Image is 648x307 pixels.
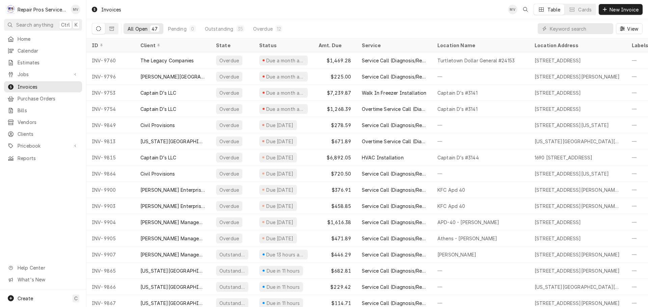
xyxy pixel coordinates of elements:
div: INV-9907 [86,246,135,263]
div: INV-9753 [86,85,135,101]
div: Status [259,42,306,49]
div: Due in 11 hours [266,283,300,290]
div: Overtime Service Call (Diagnosis/Repair) [362,105,427,113]
div: $376.91 [313,182,356,198]
div: — [432,117,529,133]
a: Purchase Orders [4,93,82,104]
div: MV [71,5,80,14]
div: [PERSON_NAME] Enterprises [140,186,205,193]
div: [PERSON_NAME] Management [140,219,205,226]
div: Due [DATE] [266,219,294,226]
div: Athens - [PERSON_NAME] [437,235,497,242]
div: Overdue [219,73,240,80]
div: Due [DATE] [266,138,294,145]
div: Overdue [219,89,240,96]
div: Overtime Service Call (Diagnosis/Repair) [362,138,427,145]
span: Clients [18,130,79,137]
span: What's New [18,276,78,283]
div: Table [547,6,561,13]
div: [PERSON_NAME] Management [140,251,205,258]
div: INV-9813 [86,133,135,149]
div: Overdue [219,154,240,161]
div: $682.81 [313,263,356,279]
div: INV-9849 [86,117,135,133]
span: Pricebook [18,142,69,149]
div: Due [DATE] [266,170,294,177]
div: [PERSON_NAME] Enterprises [140,203,205,210]
span: Help Center [18,264,78,271]
a: Calendar [4,45,82,56]
span: Reports [18,155,79,162]
div: KFC Apd 40 [437,186,465,193]
div: $458.85 [313,198,356,214]
div: [STREET_ADDRESS][PERSON_NAME] [535,267,620,274]
span: K [75,21,78,28]
div: [STREET_ADDRESS] [535,219,581,226]
div: The Legacy Companies [140,57,194,64]
div: Service Call (Diagnosis/Repair) [362,283,427,290]
div: INV-9754 [86,101,135,117]
div: Service Call (Diagnosis/Repair) [362,186,427,193]
div: State [216,42,248,49]
div: Service Call (Diagnosis/Repair) [362,170,427,177]
a: Bills [4,105,82,116]
span: View [626,25,640,32]
div: Captain D’s #3141 [437,105,478,113]
div: — [432,133,529,149]
span: Purchase Orders [18,95,79,102]
div: [STREET_ADDRESS] [535,89,581,96]
div: [STREET_ADDRESS] [535,57,581,64]
div: Location Name [437,42,522,49]
div: INV-9866 [86,279,135,295]
div: Captain D’s LLC [140,89,176,96]
div: [US_STATE][GEOGRAPHIC_DATA][PERSON_NAME] [140,300,205,307]
span: Calendar [18,47,79,54]
div: — [432,68,529,85]
div: [STREET_ADDRESS][PERSON_NAME][PERSON_NAME] [535,186,621,193]
div: Service Call (Diagnosis/Repair) [362,300,427,307]
a: Reports [4,153,82,164]
div: INV-9904 [86,214,135,230]
div: $671.89 [313,133,356,149]
div: [STREET_ADDRESS][US_STATE] [535,170,609,177]
div: Overdue [219,105,240,113]
div: R [6,5,16,14]
div: $720.50 [313,165,356,182]
div: Outstanding [219,300,246,307]
div: Location Address [535,42,620,49]
span: Home [18,35,79,42]
div: Outstanding [205,25,234,32]
div: Civil Provisions [140,122,175,129]
div: 0 [191,25,195,32]
span: Invoices [18,83,79,90]
div: Overdue [219,219,240,226]
a: Go to What's New [4,274,82,285]
div: Civil Provisions [140,170,175,177]
div: Due a month ago [266,57,305,64]
div: ID [92,42,128,49]
a: Go to Help Center [4,262,82,273]
div: Outstanding [219,267,246,274]
button: Search anythingCtrlK [4,19,82,31]
div: [US_STATE][GEOGRAPHIC_DATA][PERSON_NAME] [140,283,205,290]
div: Client [140,42,204,49]
a: Invoices [4,81,82,92]
span: Vendors [18,119,79,126]
div: Service Call (Diagnosis/Repair) [362,57,427,64]
div: — [432,263,529,279]
div: [STREET_ADDRESS][PERSON_NAME] [535,251,620,258]
div: [US_STATE][GEOGRAPHIC_DATA][STREET_ADDRESS][PERSON_NAME] [535,138,621,145]
div: — [432,165,529,182]
div: [STREET_ADDRESS] [535,235,581,242]
div: $7,239.87 [313,85,356,101]
div: Due a month ago [266,73,305,80]
button: New Invoice [599,4,643,15]
div: [PERSON_NAME] Management [140,235,205,242]
div: $1,268.39 [313,101,356,117]
div: Service Call (Diagnosis/Repair) [362,122,427,129]
div: [STREET_ADDRESS][PERSON_NAME][PERSON_NAME] [535,203,621,210]
div: MV [508,5,517,14]
div: Service Call (Diagnosis/Repair) [362,267,427,274]
div: APD-40 - [PERSON_NAME] [437,219,500,226]
div: Turtletown Dollar General #24153 [437,57,515,64]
